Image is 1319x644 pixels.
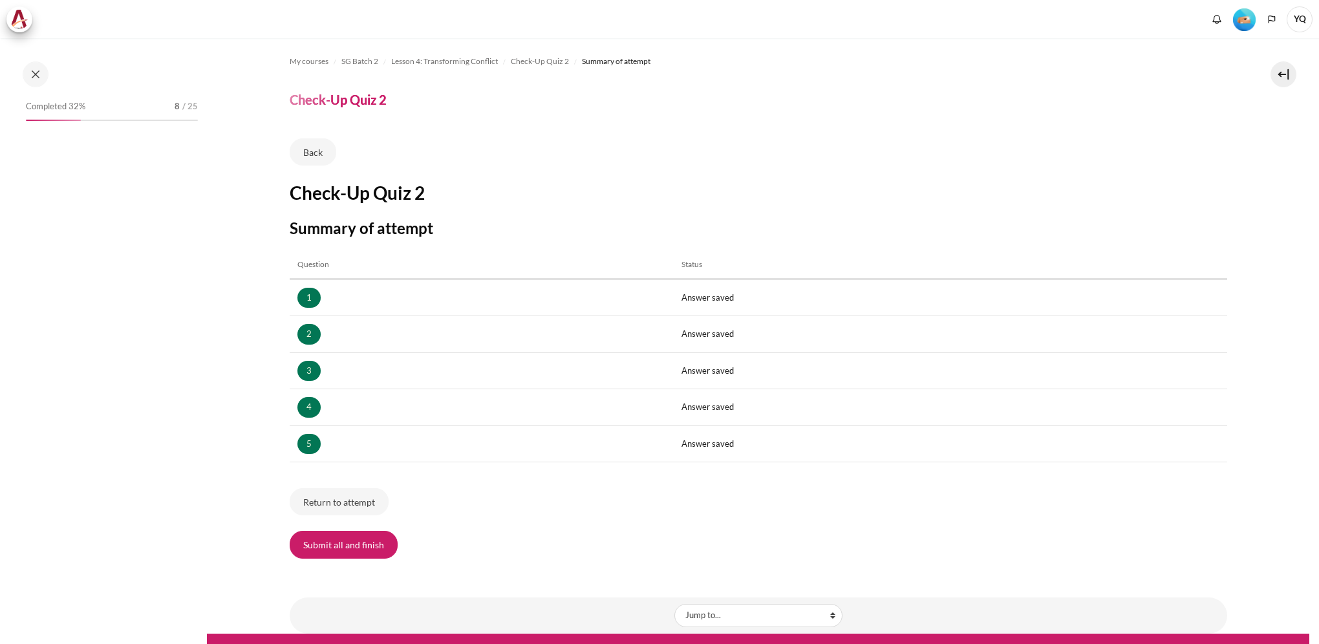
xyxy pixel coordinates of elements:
[290,51,1227,72] nav: Navigation bar
[1233,7,1256,31] div: Level #2
[297,361,321,381] a: 3
[511,56,569,67] span: Check-Up Quiz 2
[290,218,1227,238] h3: Summary of attempt
[175,100,180,113] span: 8
[290,56,328,67] span: My courses
[1287,6,1313,32] span: YQ
[1233,8,1256,31] img: Level #2
[297,288,321,308] a: 1
[26,120,81,121] div: 32%
[1287,6,1313,32] a: User menu
[297,434,321,455] a: 5
[182,100,198,113] span: / 25
[6,6,39,32] a: Architeck Architeck
[1262,10,1281,29] button: Languages
[1207,10,1227,29] div: Show notification window with no new notifications
[297,397,321,418] a: 4
[391,56,498,67] span: Lesson 4: Transforming Conflict
[297,324,321,345] a: 2
[341,56,378,67] span: SG Batch 2
[207,38,1309,634] section: Content
[674,316,1227,353] td: Answer saved
[582,56,650,67] span: Summary of attempt
[290,138,336,166] a: Back
[511,54,569,69] a: Check-Up Quiz 2
[290,54,328,69] a: My courses
[290,488,389,515] button: Return to attempt
[391,54,498,69] a: Lesson 4: Transforming Conflict
[290,251,674,279] th: Question
[1228,7,1261,31] a: Level #2
[674,279,1227,316] td: Answer saved
[674,389,1227,426] td: Answer saved
[290,91,387,108] h4: Check-Up Quiz 2
[674,251,1227,279] th: Status
[290,181,1227,204] h2: Check-Up Quiz 2
[341,54,378,69] a: SG Batch 2
[10,10,28,29] img: Architeck
[26,100,85,113] span: Completed 32%
[290,531,398,558] button: Submit all and finish
[674,352,1227,389] td: Answer saved
[674,425,1227,462] td: Answer saved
